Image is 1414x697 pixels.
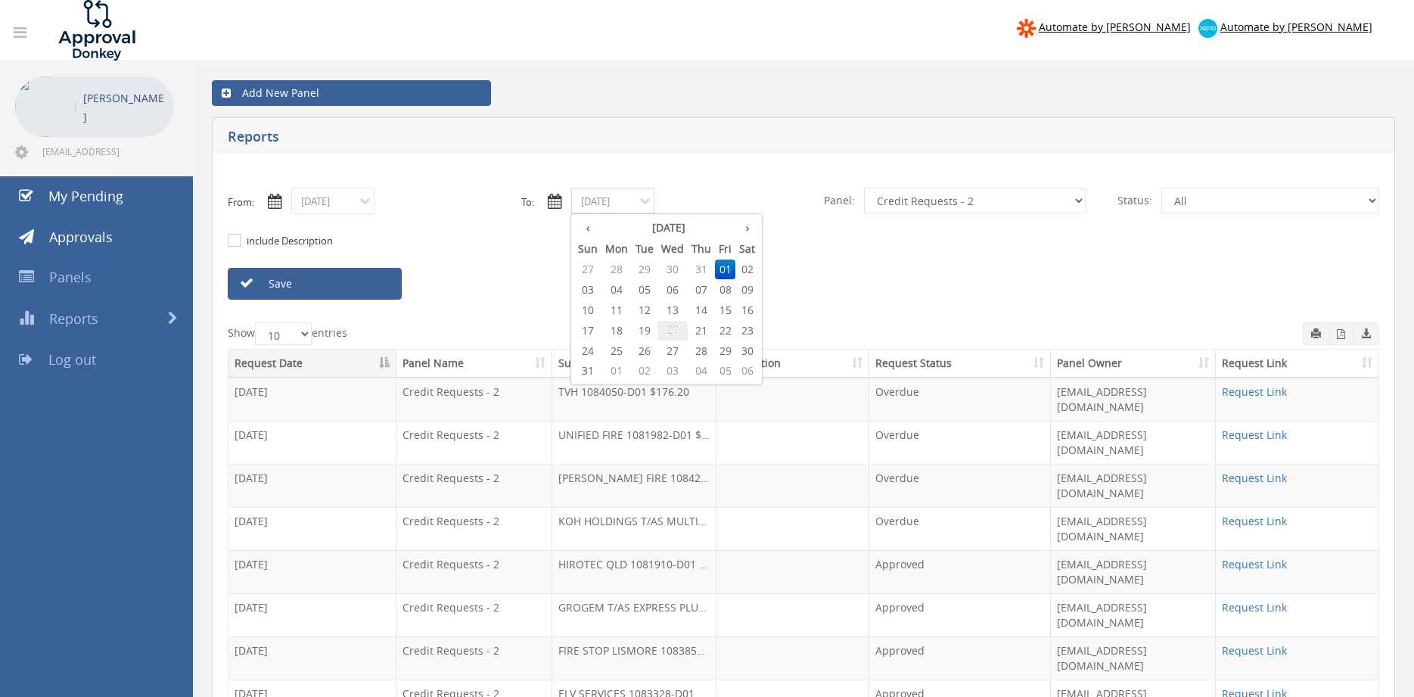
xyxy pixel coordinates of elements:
span: Approvals [49,228,113,246]
span: Log out [48,350,96,369]
span: 18 [601,321,632,341]
label: include Description [243,234,333,249]
span: 10 [574,300,601,320]
th: ‹ [574,217,601,238]
p: [PERSON_NAME] [83,89,166,126]
span: 29 [715,341,735,361]
th: Tue [632,238,657,260]
a: Request Link [1222,428,1287,442]
span: 25 [601,341,632,361]
td: Overdue [869,421,1051,464]
a: Save [228,268,402,300]
td: Credit Requests - 2 [396,421,552,464]
td: [DATE] [228,550,396,593]
td: UNIFIED FIRE 1081982-D01 $874.80 [552,421,716,464]
td: Overdue [869,378,1051,421]
td: Credit Requests - 2 [396,464,552,507]
span: 22 [715,321,735,341]
span: 21 [688,321,715,341]
td: Approved [869,550,1051,593]
span: 23 [735,321,759,341]
span: 29 [632,260,657,279]
th: Sat [735,238,759,260]
td: Approved [869,636,1051,680]
span: 04 [688,361,715,381]
td: [DATE] [228,636,396,680]
span: 20 [657,321,688,341]
th: [DATE] [601,217,735,238]
td: [EMAIL_ADDRESS][DOMAIN_NAME] [1051,507,1217,550]
span: 08 [715,280,735,300]
span: 30 [657,260,688,279]
th: Request Date: activate to sort column descending [228,350,396,378]
select: Showentries [255,322,312,345]
span: 31 [574,361,601,381]
span: My Pending [48,187,123,205]
a: Request Link [1222,557,1287,571]
td: [DATE] [228,464,396,507]
th: Request Link: activate to sort column ascending [1216,350,1378,378]
span: 02 [735,260,759,279]
span: 16 [735,300,759,320]
span: Status: [1108,188,1161,213]
td: [EMAIL_ADDRESS][DOMAIN_NAME] [1051,593,1217,636]
span: 27 [574,260,601,279]
th: Description: activate to sort column ascending [716,350,869,378]
td: Credit Requests - 2 [396,507,552,550]
a: Request Link [1222,471,1287,485]
th: Fri [715,238,735,260]
span: 27 [657,341,688,361]
td: Approved [869,593,1051,636]
span: [EMAIL_ADDRESS][DOMAIN_NAME] [42,145,171,157]
label: To: [521,195,534,210]
td: [EMAIL_ADDRESS][DOMAIN_NAME] [1051,421,1217,464]
span: 06 [735,361,759,381]
td: GROGEM T/AS EXPRESS PLUMBING 1079462-D01 $2,803.26 [552,593,716,636]
img: zapier-logomark.png [1017,19,1036,38]
th: Thu [688,238,715,260]
td: KOH HOLDINGS T/AS MULTIPLE SERVICES 1081241-D01 $195.15 [552,507,716,550]
span: 14 [688,300,715,320]
span: Automate by [PERSON_NAME] [1039,20,1191,34]
td: [DATE] [228,378,396,421]
label: Show entries [228,322,347,345]
th: Request Status: activate to sort column ascending [869,350,1051,378]
span: 09 [735,280,759,300]
a: Request Link [1222,514,1287,528]
td: [DATE] [228,421,396,464]
span: 28 [688,341,715,361]
th: Panel Owner: activate to sort column ascending [1051,350,1217,378]
td: Overdue [869,507,1051,550]
label: From: [228,195,254,210]
span: 06 [657,280,688,300]
span: 04 [601,280,632,300]
th: Sun [574,238,601,260]
span: 03 [657,361,688,381]
td: Credit Requests - 2 [396,550,552,593]
td: [DATE] [228,593,396,636]
span: 01 [601,361,632,381]
a: Add New Panel [212,80,491,106]
td: [EMAIL_ADDRESS][DOMAIN_NAME] [1051,464,1217,507]
span: 31 [688,260,715,279]
span: 07 [688,280,715,300]
span: 02 [632,361,657,381]
span: 28 [601,260,632,279]
span: Automate by [PERSON_NAME] [1220,20,1372,34]
td: HIROTEC QLD 1081910-D01 $211.20 [552,550,716,593]
td: Credit Requests - 2 [396,593,552,636]
th: Panel Name: activate to sort column ascending [396,350,552,378]
th: Mon [601,238,632,260]
td: Credit Requests - 2 [396,378,552,421]
span: 05 [715,361,735,381]
a: Request Link [1222,643,1287,658]
td: TVH 1084050-D01 $176.20 [552,378,716,421]
td: [EMAIL_ADDRESS][DOMAIN_NAME] [1051,550,1217,593]
span: 19 [632,321,657,341]
th: Wed [657,238,688,260]
a: Request Link [1222,600,1287,615]
img: xero-logo.png [1198,19,1217,38]
span: 12 [632,300,657,320]
span: 05 [632,280,657,300]
td: [EMAIL_ADDRESS][DOMAIN_NAME] [1051,378,1217,421]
